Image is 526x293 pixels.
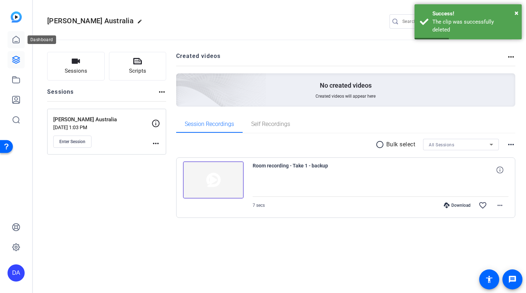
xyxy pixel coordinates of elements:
[508,275,517,284] mat-icon: message
[507,140,515,149] mat-icon: more_horiz
[47,52,105,80] button: Sessions
[11,11,22,23] img: blue-gradient.svg
[137,19,146,28] mat-icon: edit
[440,202,474,208] div: Download
[129,67,146,75] span: Scripts
[59,139,85,145] span: Enter Session
[53,116,152,124] p: [PERSON_NAME] Australia
[429,142,454,147] span: All Sessions
[432,18,516,34] div: The clip was successfully deleted
[507,53,515,61] mat-icon: more_horiz
[432,10,516,18] div: Success!
[253,161,385,179] span: Room recording - Take 1 - backup
[47,16,134,25] span: [PERSON_NAME] Australia
[47,88,74,101] h2: Sessions
[109,52,167,80] button: Scripts
[316,93,376,99] span: Created videos will appear here
[251,121,290,127] span: Self Recordings
[65,67,87,75] span: Sessions
[386,140,416,149] p: Bulk select
[253,203,265,208] span: 7 secs
[376,140,386,149] mat-icon: radio_button_unchecked
[53,124,152,130] p: [DATE] 1:03 PM
[8,264,25,282] div: DA
[28,35,56,44] div: Dashboard
[320,81,372,90] p: No created videos
[478,201,487,210] mat-icon: favorite_border
[515,9,518,17] span: ×
[185,121,234,127] span: Session Recordings
[176,52,507,66] h2: Created videos
[485,275,493,284] mat-icon: accessibility
[96,3,267,158] img: Creted videos background
[152,139,160,148] mat-icon: more_horiz
[183,161,244,199] img: thumb-nail
[53,136,91,148] button: Enter Session
[496,201,504,210] mat-icon: more_horiz
[158,88,166,96] mat-icon: more_horiz
[515,8,518,18] button: Close
[402,17,467,26] input: Search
